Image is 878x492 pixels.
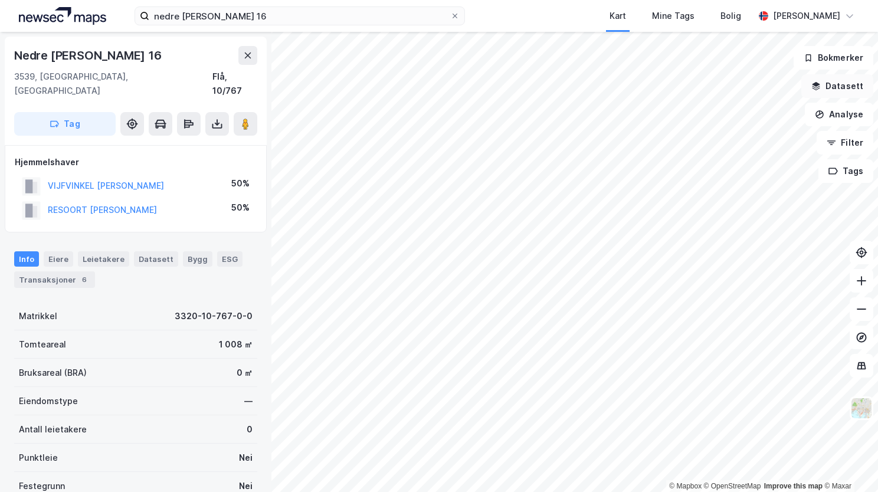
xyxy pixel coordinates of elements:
div: Mine Tags [652,9,694,23]
button: Bokmerker [794,46,873,70]
div: Bygg [183,251,212,267]
div: Eiendomstype [19,394,78,408]
div: Tomteareal [19,337,66,352]
div: Leietakere [78,251,129,267]
div: Matrikkel [19,309,57,323]
button: Tag [14,112,116,136]
div: Flå, 10/767 [212,70,257,98]
a: Improve this map [764,482,823,490]
div: 1 008 ㎡ [219,337,253,352]
div: Bolig [720,9,741,23]
div: — [244,394,253,408]
div: 3539, [GEOGRAPHIC_DATA], [GEOGRAPHIC_DATA] [14,70,212,98]
div: 50% [231,201,250,215]
div: 3320-10-767-0-0 [175,309,253,323]
div: Eiere [44,251,73,267]
a: Mapbox [669,482,702,490]
div: 0 [247,422,253,437]
button: Analyse [805,103,873,126]
div: 6 [78,274,90,286]
div: ESG [217,251,243,267]
button: Tags [818,159,873,183]
iframe: Chat Widget [819,435,878,492]
div: Antall leietakere [19,422,87,437]
button: Datasett [801,74,873,98]
div: Info [14,251,39,267]
img: Z [850,397,873,419]
div: Nei [239,451,253,465]
input: Søk på adresse, matrikkel, gårdeiere, leietakere eller personer [149,7,450,25]
div: Datasett [134,251,178,267]
div: Kart [610,9,626,23]
img: logo.a4113a55bc3d86da70a041830d287a7e.svg [19,7,106,25]
button: Filter [817,131,873,155]
div: Punktleie [19,451,58,465]
div: [PERSON_NAME] [773,9,840,23]
div: Bruksareal (BRA) [19,366,87,380]
div: Nedre [PERSON_NAME] 16 [14,46,164,65]
a: OpenStreetMap [704,482,761,490]
div: 50% [231,176,250,191]
div: 0 ㎡ [237,366,253,380]
div: Hjemmelshaver [15,155,257,169]
div: Transaksjoner [14,271,95,288]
